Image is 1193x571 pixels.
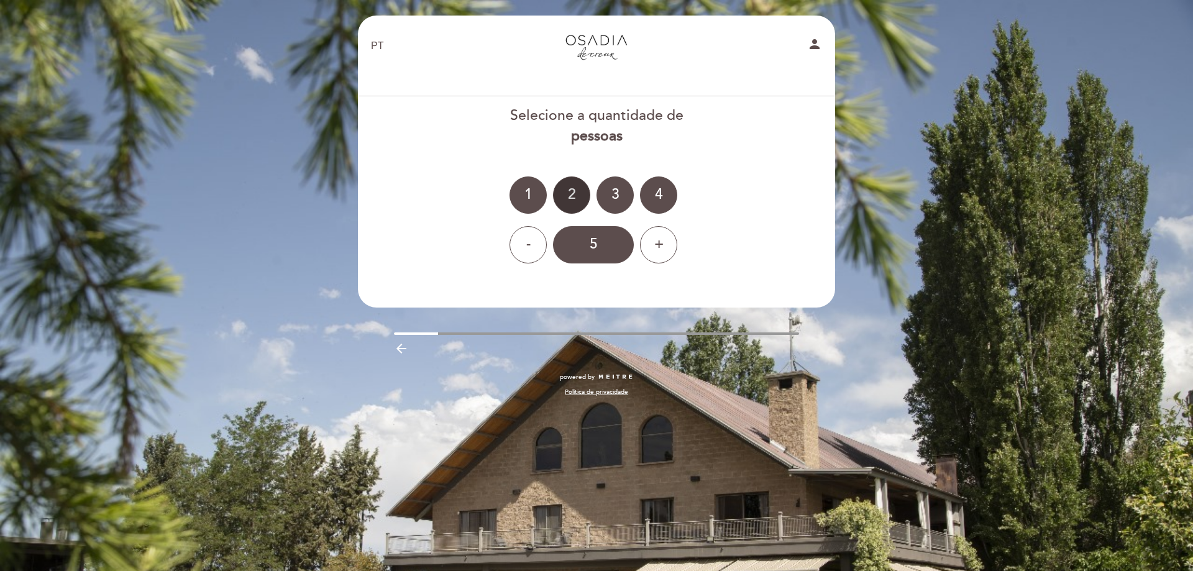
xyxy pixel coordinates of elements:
[598,374,633,380] img: MEITRE
[510,176,547,214] div: 1
[560,373,633,381] a: powered by
[807,37,822,52] i: person
[553,226,634,263] div: 5
[565,388,628,396] a: Política de privacidade
[357,106,836,147] div: Selecione a quantidade de
[553,176,590,214] div: 2
[571,127,623,145] b: pessoas
[519,29,674,63] a: Restaurante Osadía de Crear
[394,341,409,356] i: arrow_backward
[510,226,547,263] div: -
[596,176,634,214] div: 3
[640,226,677,263] div: +
[560,373,595,381] span: powered by
[640,176,677,214] div: 4
[807,37,822,56] button: person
